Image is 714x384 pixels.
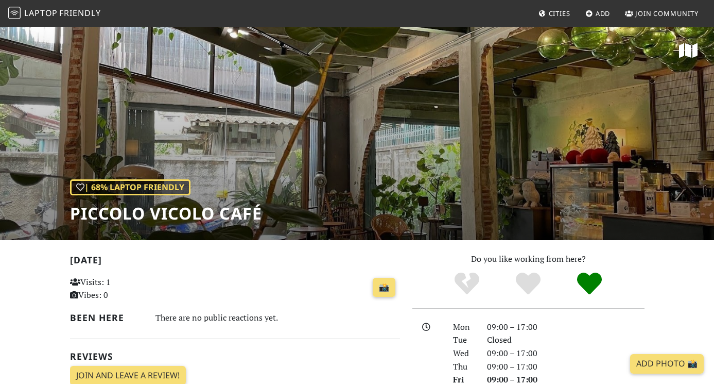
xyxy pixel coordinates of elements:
[8,7,21,19] img: LaptopFriendly
[549,9,570,18] span: Cities
[581,4,615,23] a: Add
[70,312,143,323] h2: Been here
[630,354,704,374] a: Add Photo 📸
[70,179,190,196] div: | 68% Laptop Friendly
[447,333,481,347] div: Tue
[8,5,101,23] a: LaptopFriendly LaptopFriendly
[437,271,498,297] div: No
[559,271,620,297] div: Definitely!
[621,4,703,23] a: Join Community
[534,4,574,23] a: Cities
[481,333,651,347] div: Closed
[70,351,400,362] h2: Reviews
[70,255,400,270] h2: [DATE]
[24,7,58,19] span: Laptop
[447,360,481,374] div: Thu
[447,347,481,360] div: Wed
[70,276,172,302] p: Visits: 1 Vibes: 0
[447,321,481,334] div: Mon
[412,253,645,266] p: Do you like working from here?
[59,7,100,19] span: Friendly
[155,310,400,325] div: There are no public reactions yet.
[596,9,611,18] span: Add
[373,278,395,297] a: 📸
[481,321,651,334] div: 09:00 – 17:00
[635,9,699,18] span: Join Community
[481,360,651,374] div: 09:00 – 17:00
[498,271,559,297] div: Yes
[481,347,651,360] div: 09:00 – 17:00
[70,204,262,223] h1: Piccolo Vicolo Café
